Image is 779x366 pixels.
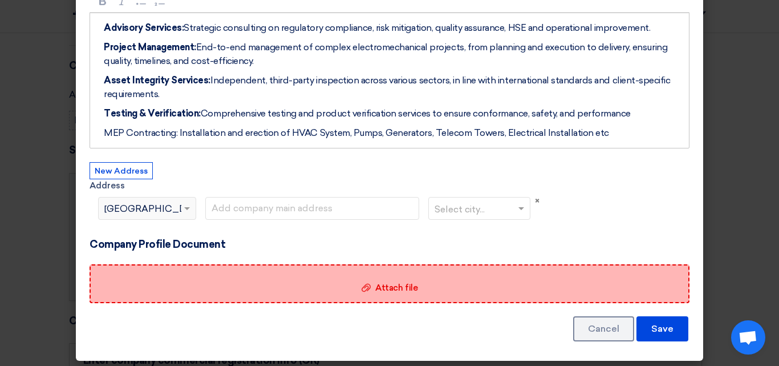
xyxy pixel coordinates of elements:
[104,126,683,140] p: MEP Contracting: Installation and erection of HVAC System, Pumps, Generators, Telecom Towers, Ele...
[104,74,683,101] p: Independent, third-party inspection across various sectors, in line with international standards ...
[375,283,417,293] font: Attach file
[573,316,634,341] button: Cancel
[636,316,688,341] button: Save
[104,42,196,53] strong: Project Management:
[95,166,148,176] font: New Address
[90,13,689,149] div: Rich Text Editor, main
[104,107,683,120] p: Comprehensive testing and product verification services to ensure conformance, safety, and perfor...
[104,41,683,68] p: End-to-end management of complex electromechanical projects, from planning and execution to deliv...
[90,180,125,191] font: Address
[651,323,673,334] font: Save
[205,197,419,220] input: Add company main address
[535,197,539,206] button: Close
[90,238,225,251] font: Company Profile Document
[104,21,683,35] p: Strategic consulting on regulatory compliance, risk mitigation, quality assurance, HSE and operat...
[104,203,206,214] font: [GEOGRAPHIC_DATA]
[104,22,184,33] strong: Advisory Services:
[535,196,539,206] font: ×
[90,162,153,179] button: New Address
[731,320,765,355] a: Open chat
[104,75,210,86] strong: Asset Integrity Services:
[588,323,619,334] font: Cancel
[104,108,201,119] strong: Testing & Verification:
